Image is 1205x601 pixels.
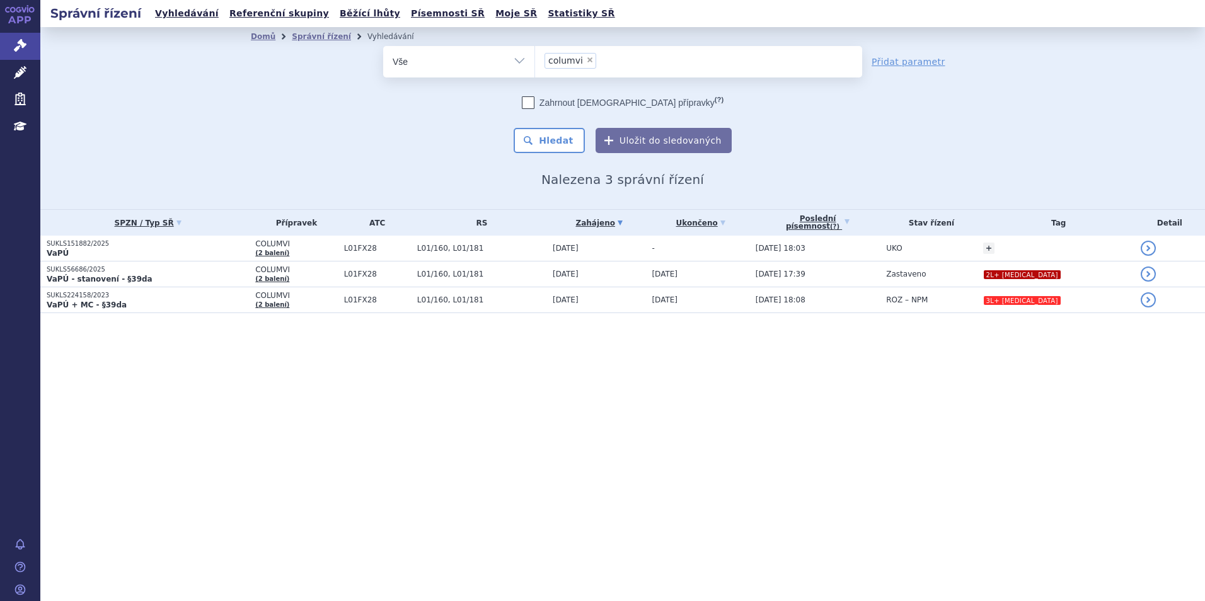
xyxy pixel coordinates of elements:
th: Stav řízení [880,210,976,236]
a: SPZN / Typ SŘ [47,214,249,232]
a: Referenční skupiny [226,5,333,22]
span: [DATE] 17:39 [756,270,805,278]
th: RS [411,210,546,236]
abbr: (?) [715,96,724,104]
input: columvi [600,52,607,68]
p: SUKLS56686/2025 [47,265,249,274]
p: SUKLS224158/2023 [47,291,249,300]
span: columvi [548,56,583,65]
span: COLUMVI [255,265,337,274]
span: L01/160, L01/181 [417,270,546,278]
th: Tag [977,210,1134,236]
span: COLUMVI [255,239,337,248]
a: Ukončeno [652,214,749,232]
span: [DATE] [652,270,677,278]
span: [DATE] [553,295,579,304]
li: Vyhledávání [367,27,430,46]
span: Zastaveno [886,270,926,278]
span: L01/160, L01/181 [417,295,546,304]
a: Vyhledávání [151,5,222,22]
i: 2L+ [MEDICAL_DATA] [984,270,1061,279]
th: Detail [1134,210,1205,236]
strong: VaPÚ + MC - §39da [47,300,127,309]
a: detail [1141,266,1156,282]
a: Správní řízení [292,32,351,41]
span: [DATE] [652,295,677,304]
a: Poslednípísemnost(?) [756,210,880,236]
th: Přípravek [249,210,337,236]
span: [DATE] 18:03 [756,244,805,253]
strong: VaPÚ [47,249,69,258]
a: Přidat parametr [872,55,945,68]
span: [DATE] [553,244,579,253]
h2: Správní řízení [40,4,151,22]
a: (2 balení) [255,275,289,282]
button: Hledat [514,128,585,153]
span: [DATE] 18:08 [756,295,805,304]
span: UKO [886,244,902,253]
a: Zahájeno [553,214,645,232]
span: COLUMVI [255,291,337,300]
span: L01FX28 [344,295,411,304]
span: [DATE] [553,270,579,278]
a: detail [1141,241,1156,256]
label: Zahrnout [DEMOGRAPHIC_DATA] přípravky [522,96,724,109]
span: - [652,244,654,253]
a: Písemnosti SŘ [407,5,488,22]
strong: VaPÚ - stanovení - §39da [47,275,153,283]
button: Uložit do sledovaných [596,128,732,153]
a: (2 balení) [255,249,289,256]
th: ATC [338,210,411,236]
a: detail [1141,292,1156,307]
a: Statistiky SŘ [544,5,618,22]
span: L01FX28 [344,244,411,253]
a: Domů [251,32,275,41]
span: L01/160, L01/181 [417,244,546,253]
span: L01FX28 [344,270,411,278]
a: (2 balení) [255,301,289,308]
p: SUKLS151882/2025 [47,239,249,248]
span: ROZ – NPM [886,295,928,304]
span: Nalezena 3 správní řízení [541,172,704,187]
span: × [586,56,594,64]
a: + [983,243,995,254]
abbr: (?) [830,223,839,231]
a: Moje SŘ [492,5,541,22]
a: Běžící lhůty [336,5,404,22]
i: 3L+ [MEDICAL_DATA] [984,296,1061,305]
